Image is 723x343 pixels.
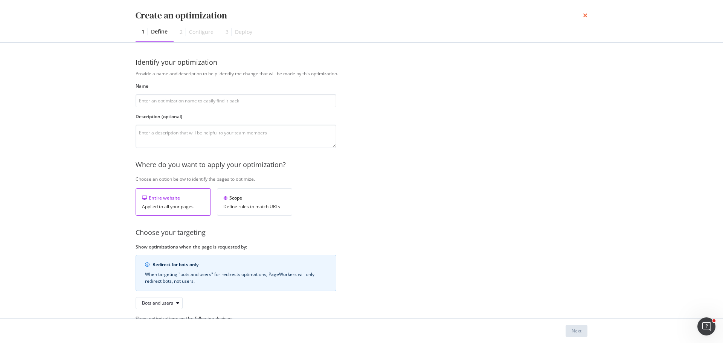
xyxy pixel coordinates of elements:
div: Configure [189,28,214,36]
iframe: Intercom live chat [697,317,715,335]
div: 2 [180,28,183,36]
label: Show optimizations when the page is requested by: [136,244,336,250]
div: Entire website [142,195,204,201]
div: When targeting "bots and users" for redirects optimations, PageWorkers will only redirect bots, n... [145,271,327,285]
label: Show optimizations on the following devices: [136,315,336,322]
div: Choose your targeting [136,228,587,238]
input: Enter an optimization name to easily find it back [136,94,336,107]
button: Bots and users [136,297,183,309]
div: Choose an option below to identify the pages to optimize. [136,176,587,182]
button: Next [566,325,587,337]
div: Identify your optimization [136,58,587,67]
div: Define rules to match URLs [223,204,286,209]
div: Scope [223,195,286,201]
div: 1 [142,28,145,35]
div: Next [572,328,581,334]
div: Deploy [235,28,252,36]
div: Applied to all your pages [142,204,204,209]
div: info banner [136,255,336,291]
div: Redirect for bots only [153,261,327,268]
div: Where do you want to apply your optimization? [136,160,587,170]
label: Description (optional) [136,113,336,120]
div: Provide a name and description to help identify the change that will be made by this optimization. [136,70,587,77]
div: times [583,9,587,22]
div: Bots and users [142,301,173,305]
label: Name [136,83,336,89]
div: 3 [226,28,229,36]
div: Create an optimization [136,9,227,22]
div: Define [151,28,168,35]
